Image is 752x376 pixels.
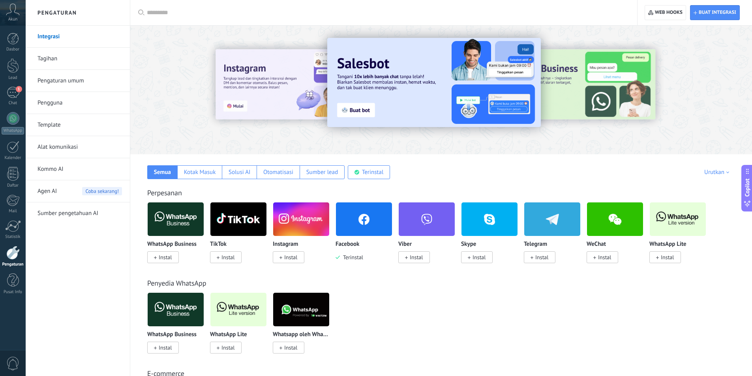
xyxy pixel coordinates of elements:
[273,290,329,329] img: logo_main.png
[284,344,297,351] span: Instal
[26,158,130,180] li: Kommo AI
[336,241,359,248] p: Facebook
[2,47,24,52] div: Dasbor
[26,136,130,158] li: Alat komunikasi
[210,241,227,248] p: TikTok
[2,183,24,188] div: Daftar
[524,241,547,248] p: Telegram
[147,292,210,363] div: WhatsApp Business
[704,168,732,176] div: Urutkan
[159,254,172,261] span: Instal
[26,202,130,224] li: Sumber pengetahuan AI
[38,92,122,114] a: Pengguna
[148,290,204,329] img: logo_main.png
[82,187,122,195] span: Coba sekarang!
[661,254,674,261] span: Instal
[147,241,197,248] p: WhatsApp Business
[147,279,206,288] a: Penyedia WhatsApp
[461,200,518,238] img: skype.png
[2,155,24,161] div: Kalender
[229,168,250,176] div: Solusi AI
[2,75,24,80] div: Lead
[38,136,122,158] a: Alat komunikasi
[410,254,423,261] span: Instal
[655,9,683,16] span: Web hooks
[8,17,18,22] span: Akun
[148,200,204,238] img: logo_main.png
[16,86,22,92] span: 1
[645,5,686,20] button: Web hooks
[487,49,655,120] img: Slide 3
[147,188,182,197] a: Perpesanan
[147,202,210,273] div: WhatsApp Business
[147,331,197,338] p: WhatsApp Business
[154,168,171,176] div: Semua
[336,202,398,273] div: Facebook
[26,48,130,70] li: Tagihan
[26,26,130,48] li: Integrasi
[159,344,172,351] span: Instal
[210,200,266,238] img: logo_main.png
[336,200,392,238] img: facebook.png
[461,202,524,273] div: Skype
[2,101,24,106] div: Chat
[587,202,649,273] div: WeChat
[587,200,643,238] img: wechat.png
[210,331,247,338] p: WhatsApp Lite
[2,209,24,214] div: Mail
[38,158,122,180] a: Kommo AI
[690,5,740,20] button: Buat integrasi
[221,254,234,261] span: Instal
[598,254,611,261] span: Instal
[38,114,122,136] a: Template
[587,241,606,248] p: WeChat
[650,200,706,238] img: logo_main.png
[273,200,329,238] img: instagram.png
[210,292,273,363] div: WhatsApp Lite
[2,234,24,239] div: Statistik
[273,292,336,363] div: Whatsapp oleh Whatcrm dan Telphin
[306,168,338,176] div: Sumber lead
[649,241,686,248] p: WhatsApp Lite
[273,331,330,338] p: Whatsapp oleh Whatcrm dan Telphin
[699,9,736,16] span: Buat integrasi
[327,38,541,127] img: Slide 2
[26,70,130,92] li: Pengaturan umum
[473,254,486,261] span: Instal
[216,49,384,120] img: Slide 1
[38,202,122,224] a: Sumber pengetahuan AI
[2,127,24,135] div: WhatsApp
[38,48,122,70] a: Tagihan
[362,168,384,176] div: Terinstal
[398,202,461,273] div: Viber
[2,262,24,267] div: Pengaturan
[461,241,476,248] p: Skype
[184,168,216,176] div: Kotak Masuk
[273,202,336,273] div: Instagram
[38,180,122,202] a: Agen AICoba sekarang!
[524,202,587,273] div: Telegram
[26,114,130,136] li: Template
[649,202,712,273] div: WhatsApp Lite
[273,241,298,248] p: Instagram
[38,180,57,202] span: Agen AI
[26,180,130,202] li: Agen AI
[340,254,363,261] span: Terinstal
[399,200,455,238] img: viber.png
[263,168,293,176] div: Otomatisasi
[524,200,580,238] img: telegram.png
[210,202,273,273] div: TikTok
[38,26,122,48] a: Integrasi
[398,241,412,248] p: Viber
[284,254,297,261] span: Instal
[535,254,548,261] span: Instal
[210,290,266,329] img: logo_main.png
[2,290,24,295] div: Pusat Info
[743,178,751,196] span: Copilot
[221,344,234,351] span: Instal
[38,70,122,92] a: Pengaturan umum
[26,92,130,114] li: Pengguna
